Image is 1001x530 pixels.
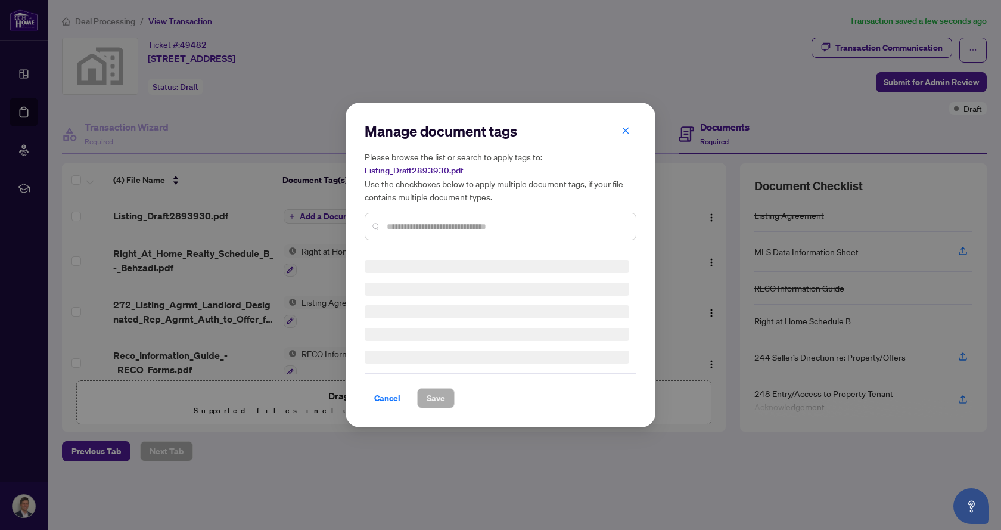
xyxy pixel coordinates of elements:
[365,165,463,176] span: Listing_Draft2893930.pdf
[365,122,636,141] h2: Manage document tags
[621,126,630,135] span: close
[953,488,989,524] button: Open asap
[417,388,455,408] button: Save
[374,389,400,408] span: Cancel
[365,150,636,203] h5: Please browse the list or search to apply tags to: Use the checkboxes below to apply multiple doc...
[365,388,410,408] button: Cancel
